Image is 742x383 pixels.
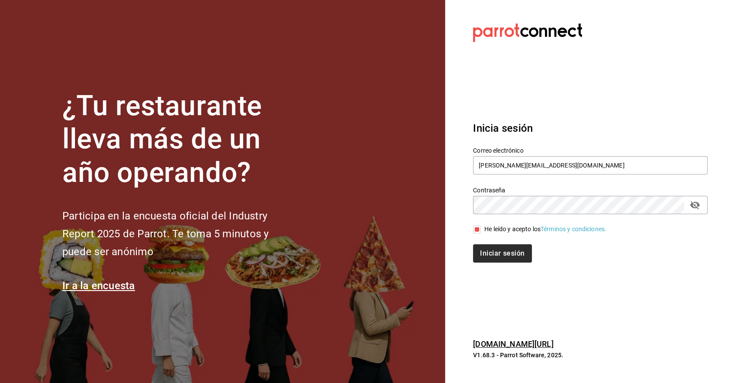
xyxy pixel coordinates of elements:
[688,198,702,212] button: passwordField
[473,339,553,349] a: [DOMAIN_NAME][URL]
[62,280,135,292] a: Ir a la encuesta
[473,120,708,136] h3: Inicia sesión
[473,156,708,174] input: Ingresa tu correo electrónico
[473,351,708,359] p: V1.68.3 - Parrot Software, 2025.
[62,207,298,260] h2: Participa en la encuesta oficial del Industry Report 2025 de Parrot. Te toma 5 minutos y puede se...
[541,226,606,233] a: Términos y condiciones.
[62,89,298,190] h1: ¿Tu restaurante lleva más de un año operando?
[484,225,606,234] div: He leído y acepto los
[473,244,531,263] button: Iniciar sesión
[473,147,708,153] label: Correo electrónico
[473,187,708,193] label: Contraseña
